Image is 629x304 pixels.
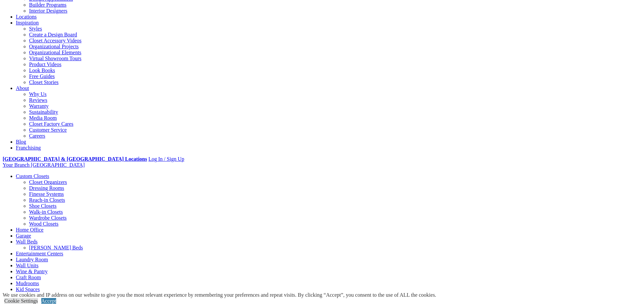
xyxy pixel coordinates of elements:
[29,2,66,8] a: Builder Programs
[29,115,57,121] a: Media Room
[29,8,67,14] a: Interior Designers
[29,127,67,133] a: Customer Service
[29,67,55,73] a: Look Books
[29,197,65,203] a: Reach-in Closets
[29,56,82,61] a: Virtual Showroom Tours
[148,156,184,162] a: Log In / Sign Up
[16,139,26,145] a: Blog
[16,239,38,244] a: Wall Beds
[31,162,85,168] span: [GEOGRAPHIC_DATA]
[29,185,64,191] a: Dressing Rooms
[16,85,29,91] a: About
[16,286,40,292] a: Kid Spaces
[29,121,73,127] a: Closet Factory Cares
[4,298,38,304] a: Cookie Settings
[16,173,49,179] a: Custom Closets
[29,26,42,31] a: Styles
[16,145,41,151] a: Franchising
[16,257,48,262] a: Laundry Room
[3,162,29,168] span: Your Branch
[29,109,58,115] a: Sustainability
[3,156,147,162] a: [GEOGRAPHIC_DATA] & [GEOGRAPHIC_DATA] Locations
[29,73,55,79] a: Free Guides
[3,292,436,298] div: We use cookies and IP address on our website to give you the most relevant experience by remember...
[29,179,67,185] a: Closet Organizers
[16,233,31,239] a: Garage
[29,221,58,227] a: Wood Closets
[29,79,58,85] a: Closet Stories
[29,44,79,49] a: Organizational Projects
[3,162,85,168] a: Your Branch [GEOGRAPHIC_DATA]
[29,91,47,97] a: Why Us
[29,133,45,139] a: Careers
[29,203,56,209] a: Shoe Closets
[16,263,38,268] a: Wall Units
[16,227,44,233] a: Home Office
[16,251,63,256] a: Entertainment Centers
[29,245,83,250] a: [PERSON_NAME] Beds
[29,191,64,197] a: Finesse Systems
[29,62,61,67] a: Product Videos
[29,38,82,43] a: Closet Accessory Videos
[29,215,67,221] a: Wardrobe Closets
[29,50,81,55] a: Organizational Elements
[16,275,41,280] a: Craft Room
[41,298,56,304] a: Accept
[16,14,37,20] a: Locations
[29,103,49,109] a: Warranty
[16,20,39,25] a: Inspiration
[29,32,77,37] a: Create a Design Board
[16,281,39,286] a: Mudrooms
[29,209,63,215] a: Walk-in Closets
[29,97,47,103] a: Reviews
[16,269,48,274] a: Wine & Pantry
